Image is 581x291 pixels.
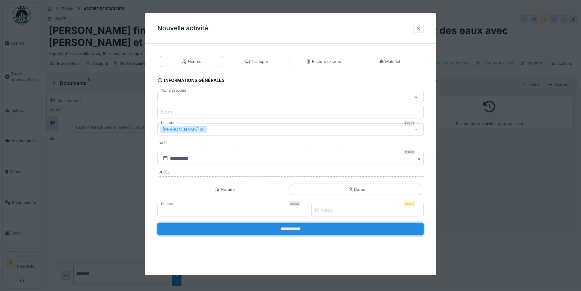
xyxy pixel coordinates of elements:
div: Durée [348,187,365,192]
div: Transport [246,59,270,64]
button: Close [417,152,424,165]
div: Facture externe [306,59,341,64]
div: Matériel [379,59,400,64]
label: Durée [159,170,424,176]
div: Requis [404,201,415,206]
div: Requis [404,121,415,126]
label: Nom [160,108,173,115]
div: Requis [289,201,300,206]
label: Utilisateur [160,120,179,125]
label: Heures [160,201,174,206]
div: Horaire [215,187,235,192]
div: [PERSON_NAME] [160,126,207,133]
div: Heures [182,59,201,64]
label: Minutes [314,206,334,213]
label: Date [159,140,424,147]
h3: Nouvelle activité [157,24,208,32]
label: Tâche associée [160,88,188,93]
div: Informations générales [157,76,224,86]
div: Requis [404,150,415,155]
